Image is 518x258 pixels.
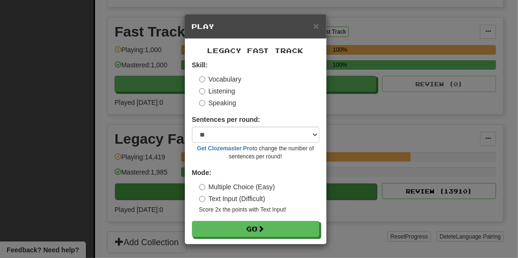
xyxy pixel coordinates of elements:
[199,76,205,83] input: Vocabulary
[199,88,205,94] input: Listening
[192,145,319,161] small: to change the number of sentences per round!
[313,21,319,31] button: Close
[199,98,236,108] label: Speaking
[199,184,205,190] input: Multiple Choice (Easy)
[199,194,266,203] label: Text Input (Difficult)
[197,145,253,152] a: Get Clozemaster Pro
[208,46,304,55] span: Legacy Fast Track
[192,22,319,31] h5: Play
[192,169,211,176] strong: Mode:
[199,86,235,96] label: Listening
[199,100,205,106] input: Speaking
[313,20,319,31] span: ×
[192,115,260,124] label: Sentences per round:
[199,74,241,84] label: Vocabulary
[199,196,205,202] input: Text Input (Difficult)
[192,221,319,237] button: Go
[199,182,275,192] label: Multiple Choice (Easy)
[199,206,319,214] small: Score 2x the points with Text Input !
[192,61,208,69] strong: Skill:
